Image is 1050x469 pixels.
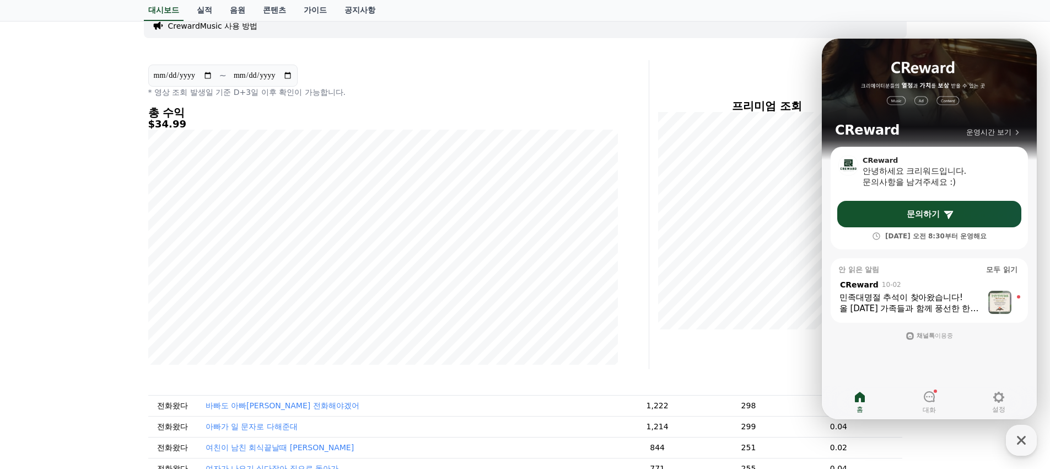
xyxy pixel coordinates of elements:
[148,119,618,130] h5: $34.99
[722,416,776,437] td: 299
[148,395,197,416] td: 전화왔다
[775,395,902,416] td: 0.04
[593,416,722,437] td: 1,214
[722,437,776,458] td: 251
[168,20,258,31] a: CrewardMusic 사용 방법
[593,395,722,416] td: 1,222
[822,39,1037,419] iframe: Channel chat
[206,400,359,411] button: 바빠도 아빠[PERSON_NAME] 전화해야겠어
[148,416,197,437] td: 전화왔다
[206,421,298,432] button: 아빠가 일 문자로 다해준대
[722,395,776,416] td: 298
[658,100,876,112] h4: 프리미엄 조회
[219,69,227,82] p: ~
[148,87,618,98] p: * 영상 조회 발생일 기준 D+3일 이후 확인이 가능합니다.
[775,437,902,458] td: 0.02
[206,442,354,453] button: 여친이 남친 회식끝날때 [PERSON_NAME]
[148,106,618,119] h4: 총 수익
[148,437,197,458] td: 전화왔다
[775,416,902,437] td: 0.04
[593,437,722,458] td: 844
